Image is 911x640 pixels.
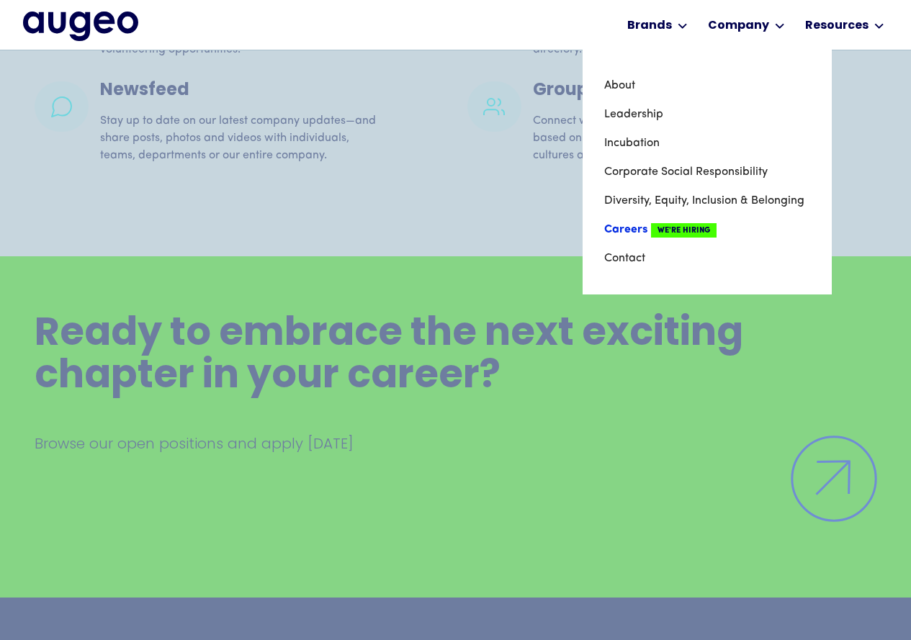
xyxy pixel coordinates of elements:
[23,12,138,40] img: Augeo's full logo in midnight blue.
[23,12,138,40] a: home
[604,186,810,215] a: Diversity, Equity, Inclusion & Belonging
[805,17,869,35] div: Resources
[627,17,672,35] div: Brands
[651,223,717,238] span: We're Hiring
[604,71,810,100] a: About
[604,215,810,244] a: CareersWe're Hiring
[604,129,810,158] a: Incubation
[604,158,810,186] a: Corporate Social Responsibility
[604,244,810,273] a: Contact
[708,17,769,35] div: Company
[583,50,832,294] nav: Company
[604,100,810,129] a: Leadership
